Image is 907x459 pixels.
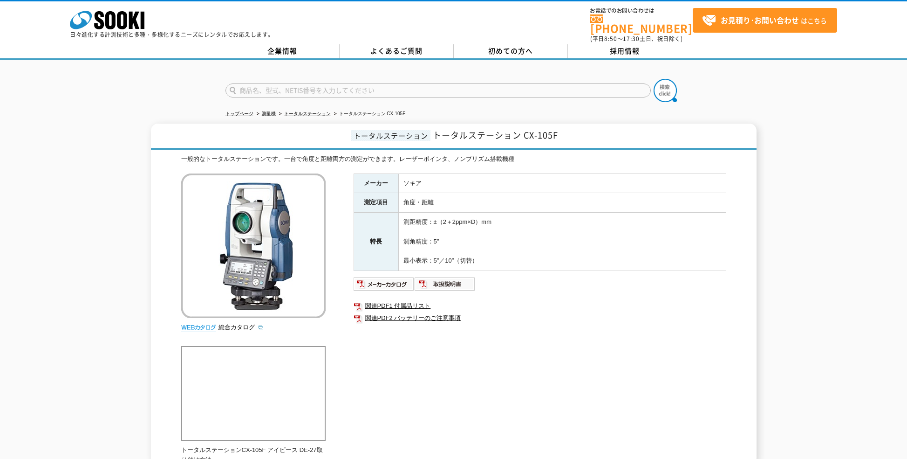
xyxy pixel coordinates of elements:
li: トータルステーション CX-105F [332,109,406,119]
a: お見積り･お問い合わせはこちら [693,8,837,33]
p: 日々進化する計測技術と多種・多様化するニーズにレンタルでお応えします。 [70,32,274,37]
th: 特長 [354,213,398,271]
img: webカタログ [181,323,216,332]
img: トータルステーション CX-105F [181,174,326,318]
a: 企業情報 [225,44,340,58]
span: はこちら [702,14,827,28]
a: 総合カタログ [218,324,264,331]
a: トップページ [225,111,253,116]
a: [PHONE_NUMBER] [590,14,693,34]
a: 初めての方へ [454,44,568,58]
a: メーカーカタログ [354,283,415,290]
td: 角度・距離 [398,193,726,213]
a: 採用情報 [568,44,682,58]
a: 取扱説明書 [415,283,476,290]
td: ソキア [398,174,726,193]
span: トータルステーション CX-105F [433,129,558,141]
span: 17:30 [623,35,640,43]
strong: お見積り･お問い合わせ [721,14,799,26]
a: よくあるご質問 [340,44,454,58]
input: 商品名、型式、NETIS番号を入力してください [225,83,651,97]
img: メーカーカタログ [354,277,415,292]
a: トータルステーション [284,111,331,116]
a: 関連PDF1 付属品リスト [354,300,726,312]
th: メーカー [354,174,398,193]
div: 一般的なトータルステーションです。一台で角度と距離両方の測定ができます。レーザーポインタ、ノンプリズム搭載機種 [181,154,726,164]
th: 測定項目 [354,193,398,213]
a: 関連PDF2 バッテリーのご注意事項 [354,312,726,324]
span: お電話でのお問い合わせは [590,8,693,14]
span: (平日 ～ 土日、祝日除く) [590,35,682,43]
a: 測量機 [262,111,276,116]
span: 初めての方へ [488,46,533,56]
img: 取扱説明書 [415,277,476,292]
td: 測距精度：±（2＋2ppm×D）mm 測角精度：5″ 最小表示：5″／10″（切替） [398,213,726,271]
span: 8:50 [604,35,617,43]
span: トータルステーション [351,130,430,141]
img: btn_search.png [654,79,677,102]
